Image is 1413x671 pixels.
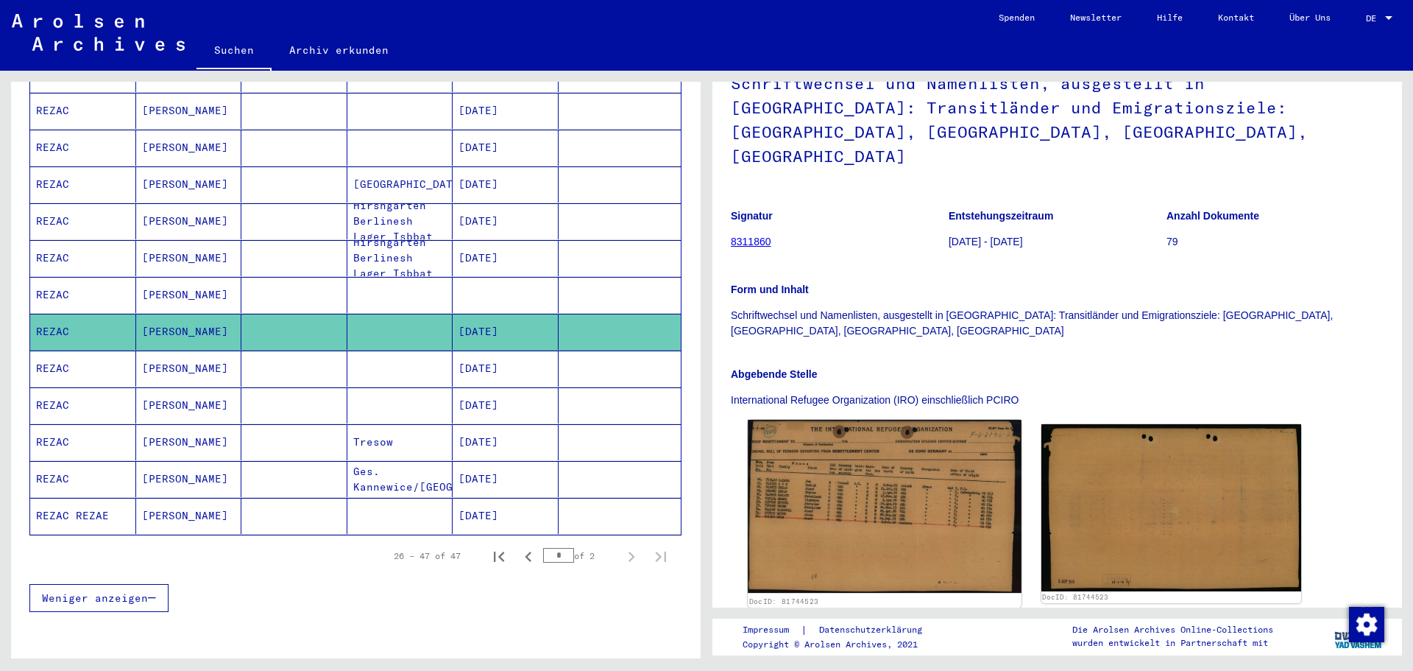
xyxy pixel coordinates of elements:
[347,461,453,497] mat-cell: Ges. Kannewice/[GEOGRAPHIC_DATA]
[731,49,1384,187] h1: Schriftwechsel und Namenlisten, ausgestellt in [GEOGRAPHIC_DATA]: Transitländer und Emigrationszi...
[743,638,940,651] p: Copyright © Arolsen Archives, 2021
[30,203,136,239] mat-cell: REZAC
[136,93,242,129] mat-cell: [PERSON_NAME]
[453,424,559,460] mat-cell: [DATE]
[136,240,242,276] mat-cell: [PERSON_NAME]
[1041,424,1302,591] img: 002.jpg
[29,584,169,612] button: Weniger anzeigen
[453,130,559,166] mat-cell: [DATE]
[1348,606,1384,642] div: Zustimmung ändern
[1166,234,1384,250] p: 79
[1072,623,1273,636] p: Die Arolsen Archives Online-Collections
[453,166,559,203] mat-cell: [DATE]
[12,14,185,51] img: Arolsen_neg.svg
[1366,13,1382,24] span: DE
[30,93,136,129] mat-cell: REZAC
[347,166,453,203] mat-cell: [GEOGRAPHIC_DATA]
[1166,210,1259,222] b: Anzahl Dokumente
[1331,618,1387,655] img: yv_logo.png
[347,424,453,460] mat-cell: Tresow
[196,32,272,71] a: Suchen
[42,591,148,605] span: Weniger anzeigen
[136,387,242,424] mat-cell: [PERSON_NAME]
[731,284,809,295] b: Form und Inhalt
[136,351,242,387] mat-cell: [PERSON_NAME]
[30,351,136,387] mat-cell: REZAC
[136,498,242,534] mat-cell: [PERSON_NAME]
[30,424,136,460] mat-cell: REZAC
[514,541,543,571] button: Previous page
[30,166,136,203] mat-cell: REZAC
[949,210,1053,222] b: Entstehungszeitraum
[617,541,646,571] button: Next page
[453,93,559,129] mat-cell: [DATE]
[453,387,559,424] mat-cell: [DATE]
[453,240,559,276] mat-cell: [DATE]
[30,130,136,166] mat-cell: REZAC
[30,461,136,497] mat-cell: REZAC
[30,314,136,350] mat-cell: REZAC
[743,622,801,638] a: Impressum
[807,622,940,638] a: Datenschutzerklärung
[484,541,514,571] button: First page
[1072,636,1273,650] p: wurden entwickelt in Partnerschaft mit
[1042,593,1108,601] a: DocID: 81744523
[30,387,136,424] mat-cell: REZAC
[272,32,406,68] a: Archiv erkunden
[749,597,819,605] a: DocID: 81744523
[30,240,136,276] mat-cell: REZAC
[748,420,1021,593] img: 001.jpg
[543,549,617,563] div: of 2
[949,234,1166,250] p: [DATE] - [DATE]
[453,203,559,239] mat-cell: [DATE]
[453,498,559,534] mat-cell: [DATE]
[731,236,771,247] a: 8311860
[646,541,676,571] button: Last page
[1349,607,1384,642] img: Zustimmung ändern
[136,130,242,166] mat-cell: [PERSON_NAME]
[136,166,242,203] mat-cell: [PERSON_NAME]
[394,549,461,563] div: 26 – 47 of 47
[731,308,1384,339] p: Schriftwechsel und Namenlisten, ausgestellt in [GEOGRAPHIC_DATA]: Transitländer und Emigrationszi...
[453,461,559,497] mat-cell: [DATE]
[347,203,453,239] mat-cell: Hirshgarten Berlinesh Lager Isbbat
[136,277,242,313] mat-cell: [PERSON_NAME]
[30,498,136,534] mat-cell: REZAC REZAE
[136,314,242,350] mat-cell: [PERSON_NAME]
[136,461,242,497] mat-cell: [PERSON_NAME]
[30,277,136,313] mat-cell: REZAC
[453,351,559,387] mat-cell: [DATE]
[731,368,817,380] b: Abgebende Stelle
[347,240,453,276] mat-cell: Hirshgarten Berlinesh Lager Isbbat
[453,314,559,350] mat-cell: [DATE]
[743,622,940,638] div: |
[731,210,773,222] b: Signatur
[136,424,242,460] mat-cell: [PERSON_NAME]
[731,393,1384,408] p: International Refugee Organization (IRO) einschließlich PCIRO
[136,203,242,239] mat-cell: [PERSON_NAME]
